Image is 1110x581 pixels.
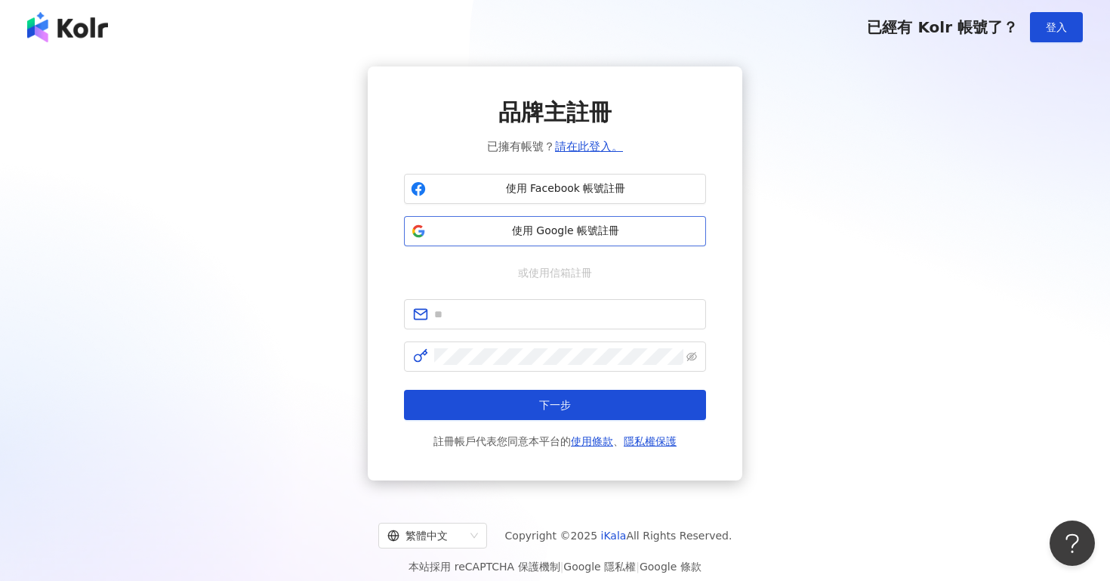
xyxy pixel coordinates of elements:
[867,18,1018,36] span: 已經有 Kolr 帳號了？
[507,264,603,281] span: 或使用信箱註冊
[571,435,613,447] a: 使用條款
[636,561,640,573] span: |
[686,351,697,362] span: eye-invisible
[640,561,701,573] a: Google 條款
[432,181,699,196] span: 使用 Facebook 帳號註冊
[560,561,564,573] span: |
[404,174,706,204] button: 使用 Facebook 帳號註冊
[539,399,571,411] span: 下一步
[555,140,623,153] a: 請在此登入。
[487,138,623,156] span: 已擁有帳號？
[387,524,464,548] div: 繁體中文
[498,97,612,128] span: 品牌主註冊
[1030,12,1083,42] button: 登入
[433,432,677,450] span: 註冊帳戶代表您同意本平台的 、
[1050,521,1095,566] iframe: Help Scout Beacon - Open
[1046,21,1067,33] span: 登入
[27,12,108,42] img: logo
[404,390,706,420] button: 下一步
[409,558,701,576] span: 本站採用 reCAPTCHA 保護機制
[563,561,636,573] a: Google 隱私權
[601,530,627,542] a: iKala
[505,527,732,545] span: Copyright © 2025 All Rights Reserved.
[432,224,699,239] span: 使用 Google 帳號註冊
[404,216,706,246] button: 使用 Google 帳號註冊
[624,435,677,447] a: 隱私權保護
